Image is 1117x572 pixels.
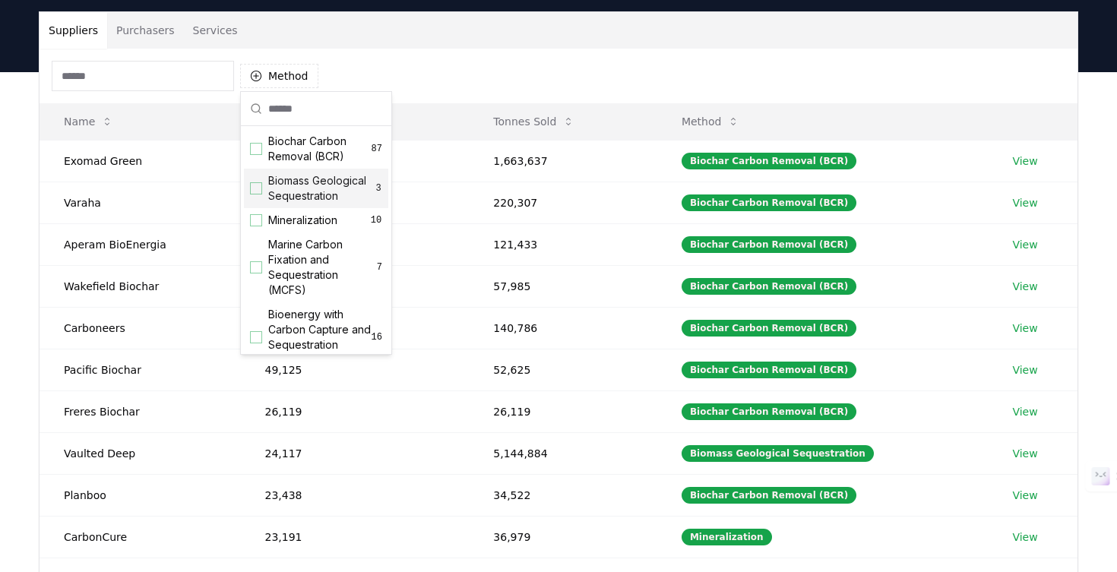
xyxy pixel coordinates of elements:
[469,474,657,516] td: 34,522
[268,213,337,228] span: Mineralization
[268,134,372,164] span: Biochar Carbon Removal (BCR)
[268,237,377,298] span: Marine Carbon Fixation and Sequestration (MCFS)
[1012,404,1037,419] a: View
[682,445,874,462] div: Biomass Geological Sequestration
[1012,446,1037,461] a: View
[268,307,372,368] span: Bioenergy with Carbon Capture and Sequestration (BECCS)
[40,349,240,390] td: Pacific Biochar
[40,265,240,307] td: Wakefield Biochar
[481,106,587,137] button: Tonnes Sold
[682,487,856,504] div: Biochar Carbon Removal (BCR)
[40,432,240,474] td: Vaulted Deep
[372,143,382,155] span: 87
[52,106,125,137] button: Name
[682,236,856,253] div: Biochar Carbon Removal (BCR)
[268,173,375,204] span: Biomass Geological Sequestration
[40,516,240,558] td: CarbonCure
[240,64,318,88] button: Method
[40,474,240,516] td: Planboo
[107,12,184,49] button: Purchasers
[40,182,240,223] td: Varaha
[469,307,657,349] td: 140,786
[370,214,382,226] span: 10
[40,140,240,182] td: Exomad Green
[40,12,107,49] button: Suppliers
[240,390,469,432] td: 26,119
[40,307,240,349] td: Carboneers
[682,278,856,295] div: Biochar Carbon Removal (BCR)
[669,106,752,137] button: Method
[240,432,469,474] td: 24,117
[469,265,657,307] td: 57,985
[1012,321,1037,336] a: View
[469,390,657,432] td: 26,119
[682,153,856,169] div: Biochar Carbon Removal (BCR)
[469,432,657,474] td: 5,144,884
[372,331,382,343] span: 16
[240,516,469,558] td: 23,191
[375,182,382,194] span: 3
[682,362,856,378] div: Biochar Carbon Removal (BCR)
[40,390,240,432] td: Freres Biochar
[184,12,247,49] button: Services
[1012,362,1037,378] a: View
[469,349,657,390] td: 52,625
[1012,153,1037,169] a: View
[469,516,657,558] td: 36,979
[682,403,856,420] div: Biochar Carbon Removal (BCR)
[240,349,469,390] td: 49,125
[682,194,856,211] div: Biochar Carbon Removal (BCR)
[40,223,240,265] td: Aperam BioEnergia
[469,140,657,182] td: 1,663,637
[469,182,657,223] td: 220,307
[682,529,772,545] div: Mineralization
[240,474,469,516] td: 23,438
[1012,529,1037,545] a: View
[469,223,657,265] td: 121,433
[1012,488,1037,503] a: View
[1012,195,1037,210] a: View
[1012,237,1037,252] a: View
[377,261,382,273] span: 7
[1012,279,1037,294] a: View
[682,320,856,337] div: Biochar Carbon Removal (BCR)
